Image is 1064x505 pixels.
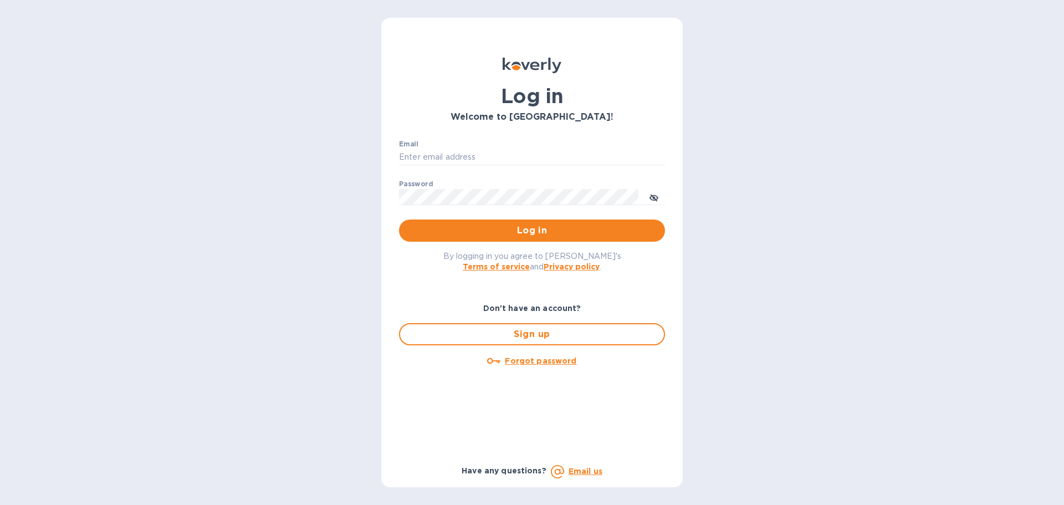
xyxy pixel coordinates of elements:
[544,262,600,271] a: Privacy policy
[399,323,665,345] button: Sign up
[399,84,665,108] h1: Log in
[399,112,665,123] h3: Welcome to [GEOGRAPHIC_DATA]!
[569,467,602,476] a: Email us
[399,220,665,242] button: Log in
[643,186,665,208] button: toggle password visibility
[399,181,433,187] label: Password
[483,304,581,313] b: Don't have an account?
[409,328,655,341] span: Sign up
[399,141,418,147] label: Email
[462,466,546,475] b: Have any questions?
[399,149,665,166] input: Enter email address
[505,356,576,365] u: Forgot password
[463,262,530,271] a: Terms of service
[503,58,561,73] img: Koverly
[408,224,656,237] span: Log in
[443,252,621,271] span: By logging in you agree to [PERSON_NAME]'s and .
